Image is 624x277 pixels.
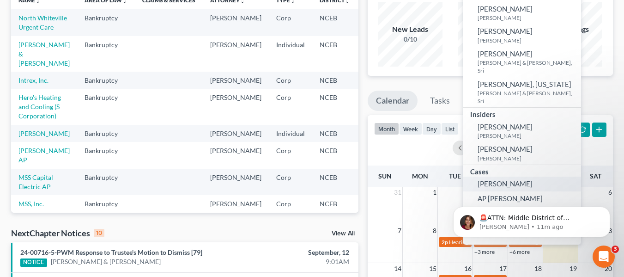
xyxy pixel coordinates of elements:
small: [PERSON_NAME] [478,37,579,44]
a: Tasks [422,91,458,111]
td: Bankruptcy [77,213,135,239]
span: 14 [393,263,402,274]
small: [PERSON_NAME] [478,14,579,22]
div: 10 [94,229,104,237]
td: 7 [357,125,404,142]
a: North Whiteville Urgent Care [18,14,67,31]
iframe: Intercom notifications message [439,187,624,252]
td: Bankruptcy [77,195,135,212]
td: Bankruptcy [77,125,135,142]
span: Mon [412,172,428,180]
td: 11 [357,169,404,195]
small: [PERSON_NAME] & [PERSON_NAME], Sri [478,89,579,105]
div: NOTICE [20,259,47,267]
button: week [399,123,422,135]
a: [PERSON_NAME] & [PERSON_NAME] [18,41,70,67]
a: [PERSON_NAME][PERSON_NAME] [463,24,581,47]
td: Bankruptcy [77,9,135,36]
span: 31 [393,187,402,198]
iframe: Intercom live chat [593,246,615,268]
a: [PERSON_NAME] AP [18,147,70,164]
span: Sun [378,172,392,180]
small: [PERSON_NAME] [478,132,579,140]
span: 3 [612,246,619,253]
div: Insiders [463,108,581,119]
td: 7 [357,142,404,168]
span: [PERSON_NAME] [478,123,533,131]
span: [PERSON_NAME], [US_STATE] [478,80,571,88]
div: September, 12 [246,248,349,257]
td: [PERSON_NAME] [203,125,269,142]
a: Calendar [368,91,418,111]
td: [PERSON_NAME] [203,142,269,168]
td: Corp [269,142,312,168]
a: 24-00716-5-PWM Response to Trustee's Motion to Dismiss [79] [20,248,202,256]
a: [PERSON_NAME] [18,129,70,137]
td: NCEB [312,169,357,195]
span: Sat [590,172,601,180]
span: 18 [533,263,543,274]
td: Corp [269,169,312,195]
div: New Clients [458,24,522,35]
td: Individual [269,125,312,142]
a: [PERSON_NAME][PERSON_NAME] [463,142,581,165]
a: Intrex, Inc. [18,76,48,84]
td: [PERSON_NAME] [203,72,269,89]
a: [PERSON_NAME][PERSON_NAME] [463,2,581,25]
a: MSS Capital Electric AP [18,173,53,191]
td: 11 [357,89,404,125]
td: 13 [357,36,404,72]
td: 11 [357,195,404,212]
a: MSS, Inc. [18,200,44,208]
td: Corp [269,195,312,212]
td: [PERSON_NAME] [203,9,269,36]
td: NCEB [312,9,357,36]
div: New Leads [378,24,442,35]
button: list [441,123,459,135]
td: NCEB [312,89,357,125]
span: [PERSON_NAME] [478,49,533,58]
small: [PERSON_NAME] [478,154,579,162]
td: [PERSON_NAME] [203,89,269,125]
td: Bankruptcy [77,142,135,168]
button: month [374,123,399,135]
span: [PERSON_NAME] [478,179,533,188]
span: 20 [604,263,613,274]
a: Hero's Heating and Cooling (S Corporation) [18,93,61,120]
td: 11 [357,72,404,89]
span: 16 [463,263,473,274]
span: 7 [397,225,402,236]
a: [PERSON_NAME][PERSON_NAME] & [PERSON_NAME], Sri [463,47,581,77]
span: [PERSON_NAME] [478,145,533,153]
button: day [422,123,441,135]
div: 0/10 [378,35,442,44]
td: [PERSON_NAME] [203,195,269,212]
td: NCEB [312,195,357,212]
span: 6 [607,187,613,198]
td: NCEB [312,72,357,89]
td: Corp [269,213,312,239]
a: [PERSON_NAME] & [PERSON_NAME] [51,257,161,266]
span: 8 [432,225,437,236]
small: [PERSON_NAME] & [PERSON_NAME], Sri [478,59,579,74]
span: 15 [428,263,437,274]
td: Bankruptcy [77,72,135,89]
span: 17 [498,263,508,274]
span: 1 [432,187,437,198]
span: 19 [569,263,578,274]
td: Corp [269,9,312,36]
a: View All [332,230,355,237]
span: Tue [449,172,461,180]
span: [PERSON_NAME] [478,5,533,13]
span: [PERSON_NAME] [478,27,533,35]
div: 1/10 [458,35,522,44]
td: NCEB [312,36,357,72]
td: Individual [269,36,312,72]
td: Bankruptcy [77,36,135,72]
td: [PERSON_NAME] [203,169,269,195]
a: [PERSON_NAME], [US_STATE][PERSON_NAME] & [PERSON_NAME], Sri [463,77,581,108]
div: NextChapter Notices [11,228,104,239]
